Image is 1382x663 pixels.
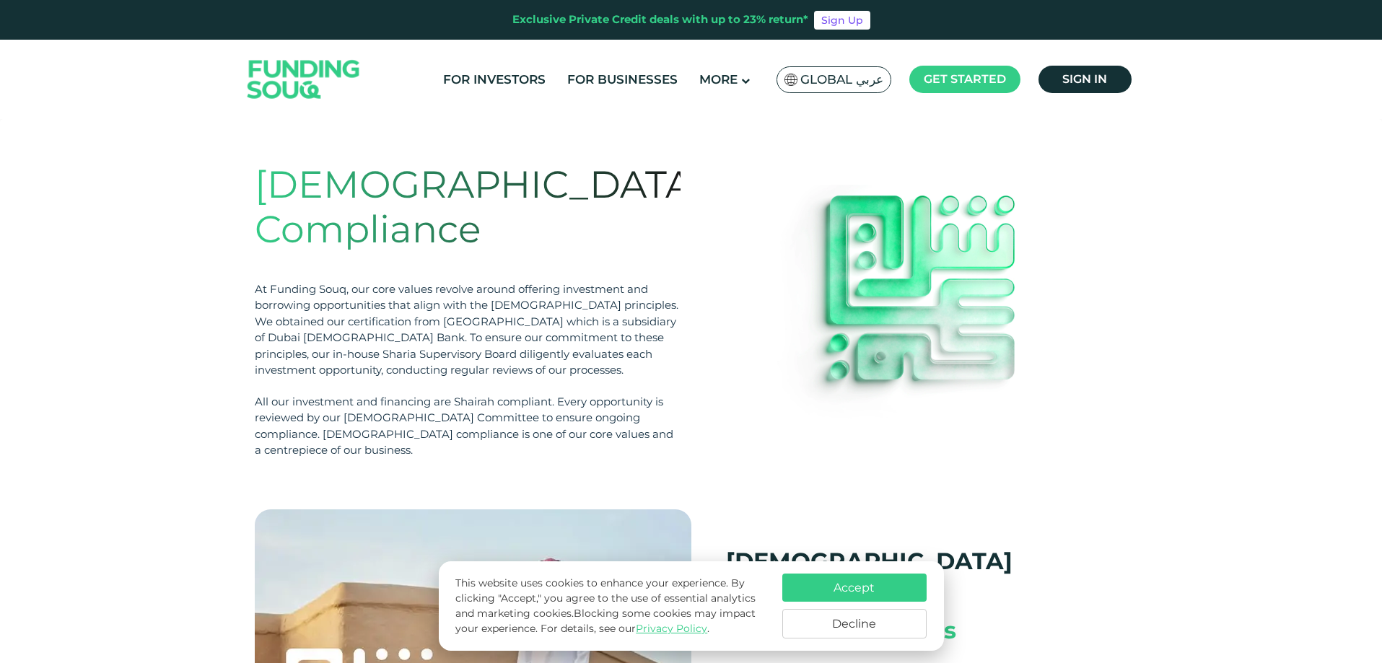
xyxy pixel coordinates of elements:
a: For Investors [439,68,549,92]
div: At Funding Souq, our core values revolve around offering investment and borrowing opportunities t... [255,281,681,379]
span: More [699,72,738,87]
div: [DEMOGRAPHIC_DATA] Compliance [726,544,1093,613]
img: shariah-banner [771,185,1059,437]
span: Get started [924,72,1006,86]
span: Blocking some cookies may impact your experience. [455,607,756,635]
img: SA Flag [784,74,797,86]
h1: [DEMOGRAPHIC_DATA] Compliance [255,162,681,253]
img: Logo [233,43,375,116]
div: All our investment and financing are Shairah compliant. Every opportunity is reviewed by our [DEM... [255,394,681,459]
span: Global عربي [800,71,883,88]
button: Accept [782,574,927,602]
span: For details, see our . [541,622,709,635]
a: Privacy Policy [636,622,707,635]
button: Decline [782,609,927,638]
a: For Businesses [564,68,681,92]
span: Sign in [1062,72,1107,86]
a: Sign Up [814,11,870,30]
a: Sign in [1038,66,1132,93]
div: Exclusive Private Credit deals with up to 23% return* [512,12,808,28]
p: This website uses cookies to enhance your experience. By clicking "Accept," you agree to the use ... [455,576,767,636]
